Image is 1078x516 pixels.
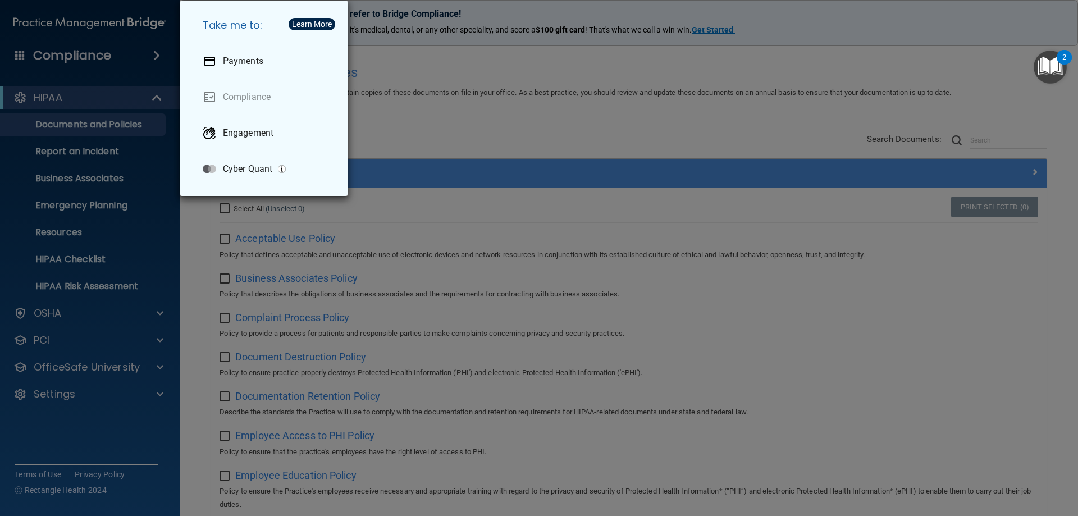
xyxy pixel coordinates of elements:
div: Learn More [292,20,332,28]
a: Payments [194,45,339,77]
p: Engagement [223,127,273,139]
p: Payments [223,56,263,67]
p: Cyber Quant [223,163,272,175]
a: Compliance [194,81,339,113]
button: Learn More [289,18,335,30]
a: Engagement [194,117,339,149]
button: Open Resource Center, 2 new notifications [1034,51,1067,84]
a: Cyber Quant [194,153,339,185]
h5: Take me to: [194,10,339,41]
div: 2 [1062,57,1066,72]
